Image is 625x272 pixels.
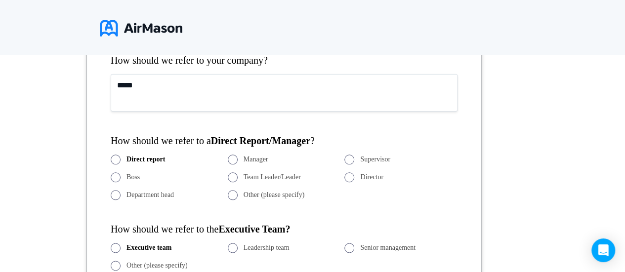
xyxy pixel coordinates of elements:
[111,135,458,147] div: How should we refer to a ?
[100,16,182,40] img: logo
[591,238,615,262] div: Open Intercom Messenger
[218,224,290,234] b: Executive Team?
[244,155,268,163] span: Manager
[360,173,383,181] span: Director
[211,135,310,146] b: Direct Report/Manager
[126,191,174,199] span: Department head
[244,244,290,252] span: Leadership team
[126,155,165,163] span: Direct report
[126,262,188,270] span: Other (please specify)
[360,244,416,252] span: Senior management
[360,155,390,163] span: Supervisor
[111,55,458,66] div: How should we refer to your company?
[244,173,301,181] span: Team Leader/Leader
[244,191,305,199] span: Other (please specify)
[126,173,140,181] span: Boss
[126,244,171,252] span: Executive team
[111,224,458,235] div: How should we refer to the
